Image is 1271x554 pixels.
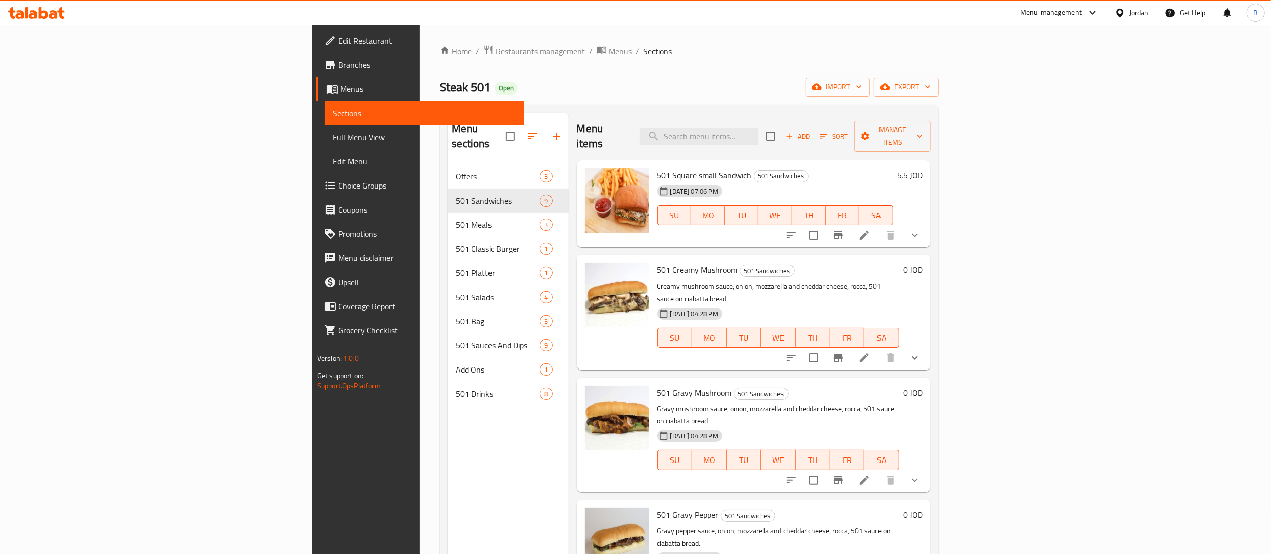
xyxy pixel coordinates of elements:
[316,29,524,53] a: Edit Restaurant
[692,450,727,470] button: MO
[781,129,814,144] button: Add
[448,357,568,382] div: Add Ons1
[727,450,761,470] button: TU
[800,453,826,468] span: TH
[863,208,889,223] span: SA
[882,81,931,94] span: export
[903,468,927,492] button: show more
[448,261,568,285] div: 501 Platter1
[909,229,921,241] svg: Show Choices
[1129,7,1149,18] div: Jordan
[325,101,524,125] a: Sections
[338,252,516,264] span: Menu disclaimer
[721,510,775,522] div: 501 Sandwiches
[761,450,796,470] button: WE
[456,363,540,376] span: Add Ons
[456,339,540,351] span: 501 Sauces And Dips
[779,223,803,247] button: sort-choices
[796,328,830,348] button: TH
[540,365,552,375] span: 1
[500,126,521,147] span: Select all sections
[721,510,775,522] span: 501 Sandwiches
[803,470,824,491] span: Select to update
[456,170,540,182] span: Offers
[903,346,927,370] button: show more
[540,172,552,181] span: 3
[666,431,722,441] span: [DATE] 04:28 PM
[540,315,552,327] div: items
[540,291,552,303] div: items
[316,173,524,198] a: Choice Groups
[826,223,850,247] button: Branch-specific-item
[317,352,342,365] span: Version:
[340,83,516,95] span: Menus
[540,268,552,278] span: 1
[858,352,870,364] a: Edit menu item
[834,453,861,468] span: FR
[820,131,848,142] span: Sort
[830,328,865,348] button: FR
[316,77,524,101] a: Menus
[897,168,923,182] h6: 5.5 JOD
[858,229,870,241] a: Edit menu item
[456,291,540,303] span: 501 Salads
[758,205,792,225] button: WE
[456,315,540,327] span: 501 Bag
[448,333,568,357] div: 501 Sauces And Dips9
[854,121,931,152] button: Manage items
[784,131,811,142] span: Add
[448,189,568,213] div: 501 Sandwiches9
[729,208,754,223] span: TU
[826,468,850,492] button: Branch-specific-item
[818,129,850,144] button: Sort
[316,318,524,342] a: Grocery Checklist
[903,386,923,400] h6: 0 JOD
[456,243,540,255] span: 501 Classic Burger
[657,205,692,225] button: SU
[734,388,789,400] div: 501 Sandwiches
[826,346,850,370] button: Branch-specific-item
[878,468,903,492] button: delete
[317,369,363,382] span: Get support on:
[657,280,899,305] p: Creamy mushroom sauce, onion, mozzarella and cheddar cheese, rocca, 501 sauce on ciabatta bread
[609,45,632,57] span: Menus
[830,208,855,223] span: FR
[657,507,719,522] span: 501 Gravy Pepper
[657,450,693,470] button: SU
[779,346,803,370] button: sort-choices
[727,328,761,348] button: TU
[456,267,540,279] span: 501 Platter
[540,219,552,231] div: items
[540,363,552,376] div: items
[859,205,893,225] button: SA
[657,168,752,183] span: 501 Square small Sandwich
[731,331,757,345] span: TU
[781,129,814,144] span: Add item
[440,45,939,58] nav: breadcrumb
[754,170,809,182] div: 501 Sandwiches
[338,179,516,192] span: Choice Groups
[803,347,824,368] span: Select to update
[874,78,939,97] button: export
[806,78,870,97] button: import
[317,379,381,392] a: Support.OpsPlatform
[597,45,632,58] a: Menus
[657,385,732,400] span: 501 Gravy Mushroom
[316,53,524,77] a: Branches
[858,474,870,486] a: Edit menu item
[316,294,524,318] a: Coverage Report
[691,205,725,225] button: MO
[448,160,568,410] nav: Menu sections
[333,131,516,143] span: Full Menu View
[540,293,552,302] span: 4
[740,265,795,277] div: 501 Sandwiches
[792,205,826,225] button: TH
[662,453,689,468] span: SU
[540,388,552,400] div: items
[1020,7,1082,19] div: Menu-management
[734,388,788,400] span: 501 Sandwiches
[540,243,552,255] div: items
[316,198,524,222] a: Coupons
[333,107,516,119] span: Sections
